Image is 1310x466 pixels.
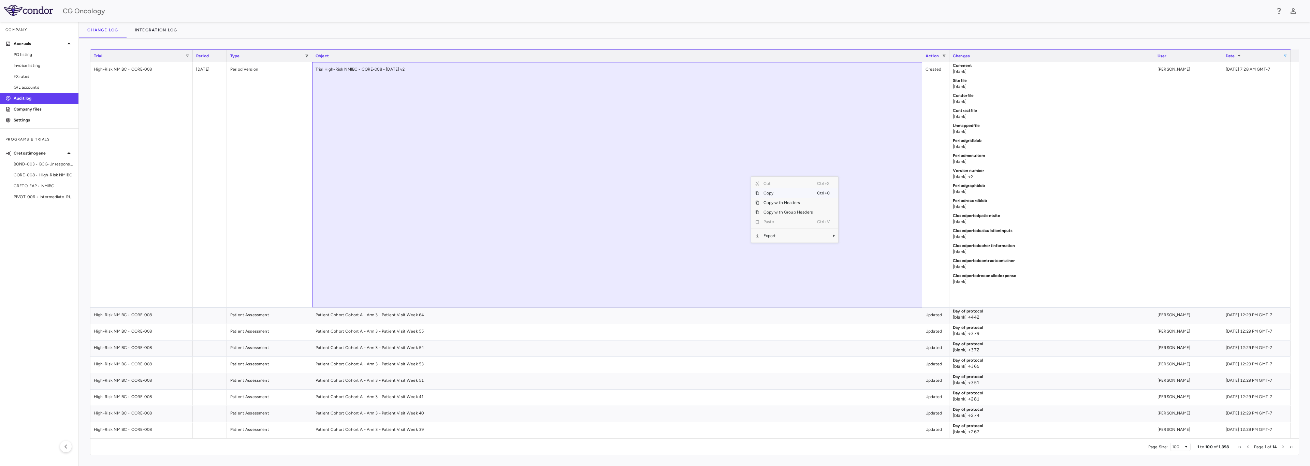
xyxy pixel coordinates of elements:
div: Patient Cohort Cohort A - Arm 3 - Patient Visit Week 64 [312,308,922,324]
div: Updated [922,422,949,438]
div: Updated [922,340,949,356]
div: Patient Assessment [227,357,312,373]
p: Version number [953,168,1151,174]
p: Closedperiodcohortinformation [953,243,1151,249]
p: Unmappedfile [953,122,1151,129]
p: Company files [14,106,73,112]
span: CORE-008 • High-Risk NMIBC [14,172,73,178]
div: Trial High-Risk NMIBC - CORE-008 - [DATE] v2 [312,62,922,307]
div: Patient Cohort Cohort A - Arm 3 - Patient Visit Week 41 [312,390,922,406]
span: Trial [94,54,102,58]
p: Day of protocol [953,324,1151,331]
img: logo-full-SnFGN8VE.png [4,5,53,16]
p: [blank] [953,234,1151,240]
div: 100 [1172,445,1184,449]
span: 14 [1272,445,1277,449]
div: Patient Cohort Cohort A - Arm 3 - Patient Visit Week 54 [312,340,922,356]
span: Changes [953,54,970,58]
div: Patient Assessment [227,308,312,324]
div: Period Version [227,62,312,307]
p: [blank] → 2 [953,174,1151,180]
p: Periodgridblob [953,137,1151,144]
div: Patient Assessment [227,406,312,422]
p: [blank] [953,69,1151,75]
div: [DATE] 12:29 PM GMT-7 [1222,406,1291,422]
p: [blank] [953,114,1151,120]
div: Patient Cohort Cohort A - Arm 3 - Patient Visit Week 53 [312,357,922,373]
p: Sitefile [953,77,1151,84]
p: Periodrecordblob [953,198,1151,204]
div: [PERSON_NAME] [1154,62,1222,307]
div: Patient Assessment [227,390,312,406]
span: User [1158,54,1167,58]
p: [blank] [953,84,1151,90]
button: Integration log [127,22,186,38]
p: [blank] → 351 [953,380,1151,386]
div: [PERSON_NAME] [1154,357,1222,373]
div: Last Page [1289,445,1293,449]
div: [PERSON_NAME] [1154,390,1222,406]
div: Updated [922,406,949,422]
div: Patient Cohort Cohort A - Arm 3 - Patient Visit Week 55 [312,324,922,340]
div: Page Size: [1148,445,1168,449]
p: Accruals [14,41,65,47]
span: of [1267,445,1271,449]
div: [PERSON_NAME] [1154,340,1222,356]
div: [PERSON_NAME] [1154,422,1222,438]
p: [blank] → 442 [953,314,1151,320]
p: [blank] [953,99,1151,105]
button: Change log [79,22,127,38]
div: Updated [922,324,949,340]
div: High-Risk NMIBC • CORE-008 [90,308,193,324]
p: Closedperiodpatientsite [953,213,1151,219]
div: Patient Cohort Cohort A - Arm 3 - Patient Visit Week 40 [312,406,922,422]
p: [blank] [953,204,1151,210]
div: Patient Assessment [227,373,312,389]
p: [blank] → 379 [953,331,1151,337]
div: Previous Page [1246,445,1250,449]
p: Closedperiodcontractcontainer [953,258,1151,264]
p: Day of protocol [953,308,1151,314]
p: Closedperiodreconciledexpense [953,273,1151,279]
div: Context Menu [751,176,839,243]
span: Page [1254,445,1264,449]
div: [PERSON_NAME] [1154,308,1222,324]
span: Copy with Headers [759,198,817,207]
p: [blank] → 365 [953,363,1151,369]
p: Condorfile [953,92,1151,99]
div: [DATE] [193,62,227,307]
p: [blank] [953,279,1151,285]
span: G/L accounts [14,84,73,90]
p: [blank] [953,144,1151,150]
span: to [1200,445,1204,449]
div: Next Page [1281,445,1285,449]
span: Export [759,231,817,241]
div: [DATE] 12:29 PM GMT-7 [1222,390,1291,406]
p: [blank] → 267 [953,429,1151,435]
p: Closedperiodcalculationinputs [953,228,1151,234]
p: Periodgraphblob [953,183,1151,189]
p: [blank] [953,264,1151,270]
span: Ctrl+V [817,217,832,227]
div: Updated [922,373,949,389]
span: CRETO-EAP • NMIBC [14,183,73,189]
span: Type [230,54,240,58]
span: Ctrl+X [817,179,832,188]
div: [DATE] 7:28 AM GMT-7 [1222,62,1291,307]
span: FX rates [14,73,73,79]
div: Updated [922,390,949,406]
div: [DATE] 12:29 PM GMT-7 [1222,373,1291,389]
span: Cut [759,179,817,188]
span: 1,398 [1219,445,1229,449]
p: [blank] [953,159,1151,165]
div: [DATE] 12:29 PM GMT-7 [1222,324,1291,340]
div: Patient Cohort Cohort A - Arm 3 - Patient Visit Week 51 [312,373,922,389]
p: [blank] [953,219,1151,225]
span: Object [316,54,329,58]
div: High-Risk NMIBC • CORE-008 [90,422,193,438]
span: Date [1226,54,1235,58]
div: Page Size [1170,443,1191,451]
p: Settings [14,117,73,123]
div: First Page [1238,445,1242,449]
p: Contractfile [953,107,1151,114]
